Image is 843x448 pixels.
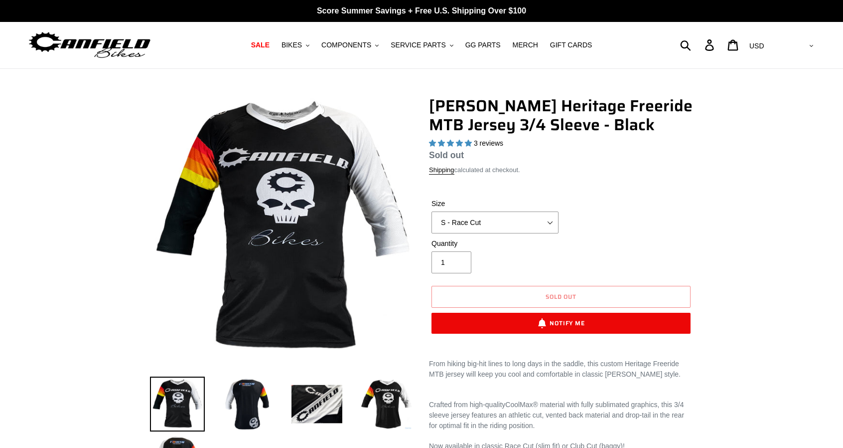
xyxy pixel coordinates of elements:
span: 3 reviews [474,139,503,147]
span: Sold out [546,292,577,301]
img: Canfield Bikes [27,29,152,61]
button: SERVICE PARTS [386,38,458,52]
span: 5.00 stars [429,139,474,147]
a: SALE [246,38,275,52]
span: BIKES [281,41,302,49]
img: Canfield Heritage Freeride MTB Jersey 3/4 Sleeve - Black [152,98,412,359]
span: Sold out [429,150,464,160]
span: CoolMax® material with fully sublimated graphics, this 3/4 sleeve jersey features an athletic cut... [429,401,684,430]
button: Sold out [431,286,691,308]
label: Quantity [431,238,559,249]
div: From hiking big-hit lines to long days in the saddle, this custom Heritage Freeride MTB jersey wi... [429,359,693,380]
img: Load image into Gallery viewer, Canfield Heritage Freeride MTB Jersey 3/4 Sleeve - Black [220,377,275,432]
button: BIKES [277,38,314,52]
input: Search [686,34,711,56]
button: COMPONENTS [316,38,384,52]
img: Load image into Gallery viewer, Canfield Heritage Freeride MTB Jersey 3/4 Sleeve - Black [150,377,205,432]
a: MERCH [508,38,543,52]
img: Load image into Gallery viewer, Canfield Heritage Freeride MTB Jersey 3/4 Sleeve - Black [289,377,344,432]
img: Load image into Gallery viewer, Canfield Heritage Freeride MTB Jersey 3/4 Sleeve - Black [359,377,414,432]
span: MERCH [513,41,538,49]
button: Notify Me [431,313,691,334]
a: GIFT CARDS [545,38,597,52]
span: GIFT CARDS [550,41,592,49]
p: Crafted from high-quality [429,400,693,431]
a: GG PARTS [460,38,506,52]
div: calculated at checkout. [429,165,693,175]
h1: [PERSON_NAME] Heritage Freeride MTB Jersey 3/4 Sleeve - Black [429,96,693,135]
span: SALE [251,41,270,49]
span: GG PARTS [465,41,501,49]
span: COMPONENTS [321,41,371,49]
a: Shipping [429,166,454,175]
label: Size [431,199,559,209]
span: SERVICE PARTS [391,41,445,49]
